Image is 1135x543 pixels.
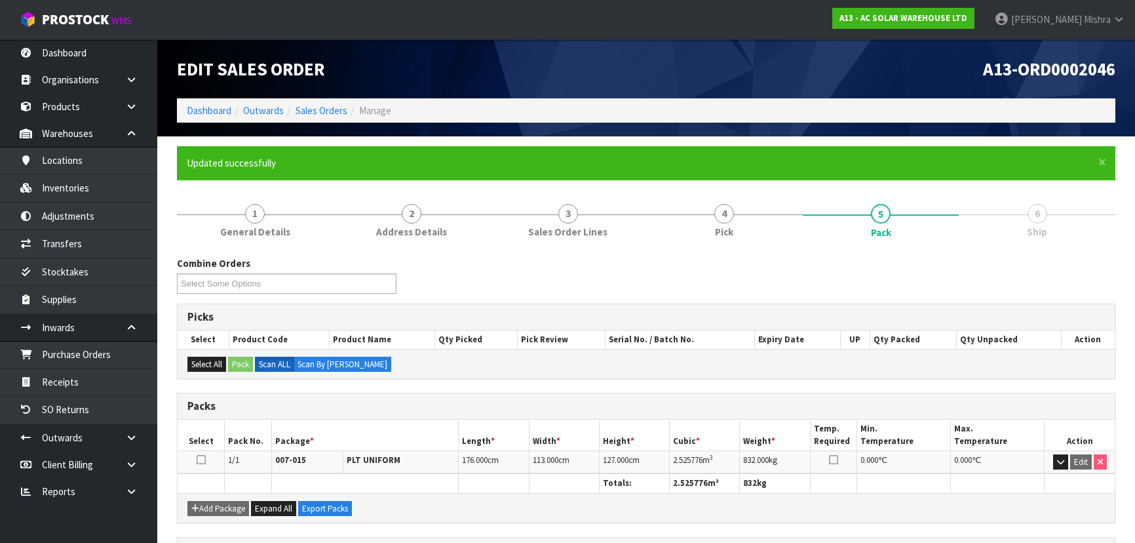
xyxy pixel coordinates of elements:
[402,204,421,224] span: 2
[871,204,891,224] span: 5
[599,474,669,493] th: Totals:
[298,501,352,517] button: Export Packs
[187,157,276,169] span: Updated successfully
[673,477,708,489] span: 2.525776
[599,420,669,451] th: Height
[832,8,974,29] a: A13 - AC SOLAR WAREHOUSE LTD
[754,331,840,349] th: Expiry Date
[225,420,272,451] th: Pack No.
[178,331,229,349] th: Select
[957,331,1062,349] th: Qty Unpacked
[178,420,225,451] th: Select
[558,204,578,224] span: 3
[603,454,628,466] span: 127.000
[599,451,669,473] td: cm
[1027,225,1047,239] span: Ship
[529,451,599,473] td: cm
[220,225,290,239] span: General Details
[187,104,231,117] a: Dashboard
[228,454,239,466] span: 1/1
[1061,331,1115,349] th: Action
[954,454,972,466] span: 0.000
[951,420,1045,451] th: Max. Temperature
[714,204,734,224] span: 4
[810,420,857,451] th: Temp. Required
[228,357,253,372] button: Pack
[860,454,878,466] span: 0.000
[518,331,606,349] th: Pick Review
[670,474,740,493] th: m³
[533,454,558,466] span: 113.000
[743,477,757,489] span: 832
[245,204,265,224] span: 1
[459,420,529,451] th: Length
[1098,153,1106,171] span: ×
[251,501,296,517] button: Expand All
[740,451,810,473] td: kg
[529,420,599,451] th: Width
[740,420,810,451] th: Weight
[20,11,36,28] img: cube-alt.png
[294,357,391,372] label: Scan By [PERSON_NAME]
[1070,454,1092,470] button: Edit
[177,256,250,270] label: Combine Orders
[1045,420,1115,451] th: Action
[743,454,769,466] span: 832.000
[670,420,740,451] th: Cubic
[255,503,292,514] span: Expand All
[435,331,518,349] th: Qty Picked
[857,420,951,451] th: Min. Temperature
[1084,13,1111,26] span: Mishra
[715,225,733,239] span: Pick
[347,454,400,466] strong: PLT UNIFORM
[42,11,109,28] span: ProStock
[187,501,249,517] button: Add Package
[462,454,488,466] span: 176.000
[1011,13,1082,26] span: [PERSON_NAME]
[187,357,226,372] button: Select All
[1028,204,1047,224] span: 6
[187,400,1105,412] h3: Packs
[606,331,755,349] th: Serial No. / Batch No.
[229,331,329,349] th: Product Code
[710,453,713,462] sup: 3
[459,451,529,473] td: cm
[296,104,347,117] a: Sales Orders
[740,474,810,493] th: kg
[187,311,1105,323] h3: Picks
[840,331,870,349] th: UP
[243,104,284,117] a: Outwards
[275,454,306,466] strong: 007-015
[177,58,324,80] span: Edit Sales Order
[870,331,956,349] th: Qty Packed
[271,420,459,451] th: Package
[839,12,967,24] strong: A13 - AC SOLAR WAREHOUSE LTD
[330,331,435,349] th: Product Name
[376,225,447,239] span: Address Details
[857,451,951,473] td: ℃
[255,357,294,372] label: Scan ALL
[951,451,1045,473] td: ℃
[871,226,891,239] span: Pack
[528,225,607,239] span: Sales Order Lines
[670,451,740,473] td: m
[111,14,132,27] small: WMS
[673,454,702,466] span: 2.525776
[359,104,391,117] span: Manage
[983,58,1115,80] span: A13-ORD0002046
